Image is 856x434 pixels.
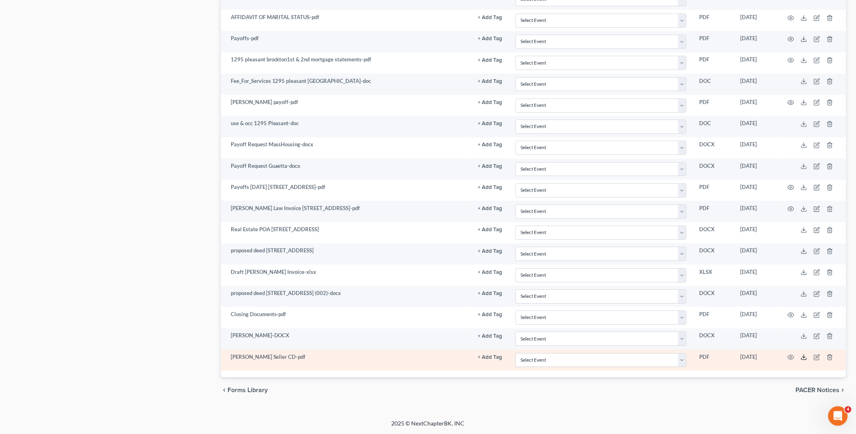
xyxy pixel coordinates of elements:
[693,158,734,180] td: DOCX
[734,31,778,52] td: [DATE]
[221,349,472,371] td: [PERSON_NAME] Seller CD-pdf
[221,201,472,222] td: [PERSON_NAME] Law Invoice [STREET_ADDRESS]-pdf
[478,141,503,148] a: + Add Tag
[478,291,503,296] button: + Add Tag
[693,265,734,286] td: XLSX
[478,355,503,360] button: + Add Tag
[734,201,778,222] td: [DATE]
[734,307,778,328] td: [DATE]
[221,286,472,307] td: proposed deed [STREET_ADDRESS] (002)-docx
[478,13,503,21] a: + Add Tag
[478,268,503,276] a: + Add Tag
[693,307,734,328] td: PDF
[478,353,503,361] a: + Add Tag
[828,406,848,426] iframe: Intercom live chat
[478,185,503,190] button: + Add Tag
[478,310,503,318] a: + Add Tag
[796,387,846,393] button: PACER Notices chevron_right
[228,387,268,393] span: Forms Library
[478,270,503,275] button: + Add Tag
[478,164,503,169] button: + Add Tag
[221,95,472,116] td: [PERSON_NAME] payoff-pdf
[221,10,472,31] td: AFFIDAVIT OF MARITAL STATUS-pdf
[221,74,472,95] td: Fee_For_Services 1295 pleasant [GEOGRAPHIC_DATA]-doc
[693,201,734,222] td: PDF
[221,180,472,201] td: Payoffs [DATE] [STREET_ADDRESS]-pdf
[221,116,472,137] td: use & occ 1295 Pleasant-doc
[221,137,472,158] td: Payoff Request MassHousing-docx
[734,328,778,349] td: [DATE]
[221,265,472,286] td: Draft [PERSON_NAME] Invoice-xlsx
[734,158,778,180] td: [DATE]
[221,31,472,52] td: Payoffs-pdf
[734,349,778,371] td: [DATE]
[221,222,472,243] td: Real Estate POA [STREET_ADDRESS]
[478,77,503,85] a: + Add Tag
[221,387,228,393] i: chevron_left
[478,15,503,20] button: + Add Tag
[221,387,268,393] button: chevron_left Forms Library
[734,222,778,243] td: [DATE]
[693,52,734,74] td: PDF
[693,286,734,307] td: DOCX
[478,142,503,148] button: + Add Tag
[734,74,778,95] td: [DATE]
[734,95,778,116] td: [DATE]
[693,10,734,31] td: PDF
[478,98,503,106] a: + Add Tag
[221,307,472,328] td: Closing Documents-pdf
[478,36,503,41] button: + Add Tag
[734,286,778,307] td: [DATE]
[478,227,503,232] button: + Add Tag
[478,162,503,170] a: + Add Tag
[478,183,503,191] a: + Add Tag
[693,74,734,95] td: DOC
[840,387,846,393] i: chevron_right
[693,328,734,349] td: DOCX
[221,243,472,265] td: proposed deed [STREET_ADDRESS]
[221,328,472,349] td: [PERSON_NAME]-DOCX
[693,137,734,158] td: DOCX
[478,312,503,317] button: + Add Tag
[693,349,734,371] td: PDF
[197,419,660,434] div: 2025 © NextChapterBK, INC
[221,158,472,180] td: Payoff Request Guaetta-docx
[734,116,778,137] td: [DATE]
[478,119,503,127] a: + Add Tag
[734,52,778,74] td: [DATE]
[693,222,734,243] td: DOCX
[478,35,503,42] a: + Add Tag
[693,180,734,201] td: PDF
[478,121,503,126] button: + Add Tag
[734,10,778,31] td: [DATE]
[478,56,503,63] a: + Add Tag
[478,226,503,233] a: + Add Tag
[478,247,503,254] a: + Add Tag
[845,406,852,413] span: 4
[796,387,840,393] span: PACER Notices
[478,332,503,339] a: + Add Tag
[478,334,503,339] button: + Add Tag
[693,243,734,265] td: DOCX
[734,180,778,201] td: [DATE]
[478,289,503,297] a: + Add Tag
[478,79,503,84] button: + Add Tag
[478,100,503,105] button: + Add Tag
[734,265,778,286] td: [DATE]
[221,52,472,74] td: 1295 pleasant brockton1st & 2nd mortgage statements-pdf
[693,95,734,116] td: PDF
[693,116,734,137] td: DOC
[734,243,778,265] td: [DATE]
[478,206,503,211] button: + Add Tag
[478,58,503,63] button: + Add Tag
[693,31,734,52] td: PDF
[478,249,503,254] button: + Add Tag
[478,204,503,212] a: + Add Tag
[734,137,778,158] td: [DATE]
